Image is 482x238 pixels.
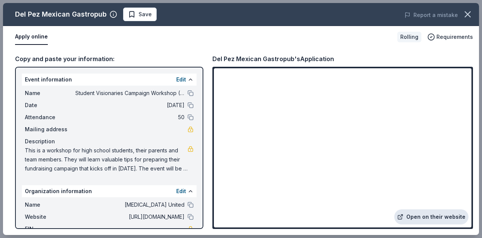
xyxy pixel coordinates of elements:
[75,89,185,98] span: Student Visionaries Campaign Workshop ([US_STATE])
[394,209,468,224] a: Open on their website
[123,8,157,21] button: Save
[436,32,473,41] span: Requirements
[25,224,75,233] span: EIN
[25,101,75,110] span: Date
[25,137,194,146] div: Description
[75,212,185,221] span: [URL][DOMAIN_NAME]
[25,125,75,134] span: Mailing address
[25,89,75,98] span: Name
[176,75,186,84] button: Edit
[25,212,75,221] span: Website
[176,187,186,196] button: Edit
[75,200,185,209] span: [MEDICAL_DATA] United
[404,11,458,20] button: Report a mistake
[75,113,185,122] span: 50
[427,32,473,41] button: Requirements
[25,146,188,173] span: This is a workshop for high school students, their parents and team members. They will learn valu...
[15,29,48,45] button: Apply online
[75,101,185,110] span: [DATE]
[15,54,203,64] div: Copy and paste your information:
[25,200,75,209] span: Name
[212,54,334,64] div: Del Pez Mexican Gastropub's Application
[22,74,197,86] div: Event information
[139,10,152,19] span: Save
[25,113,75,122] span: Attendance
[397,32,421,42] div: Rolling
[22,185,197,197] div: Organization information
[15,8,107,20] div: Del Pez Mexican Gastropub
